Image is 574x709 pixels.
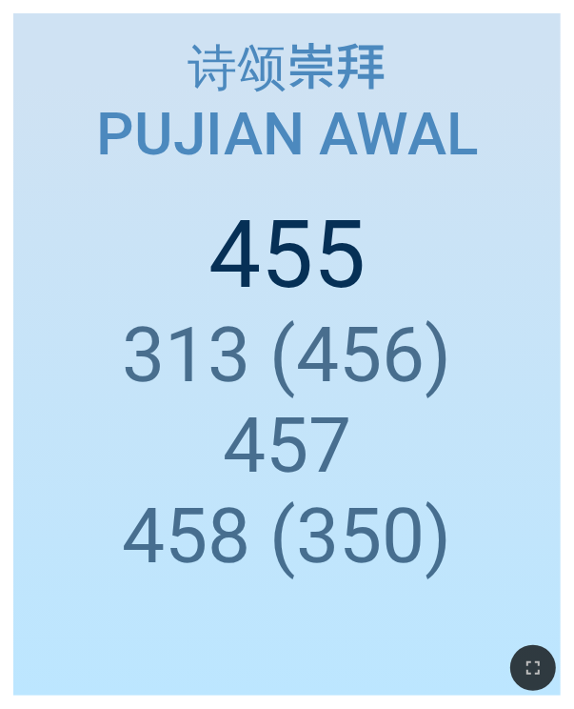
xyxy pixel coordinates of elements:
li: 455 [208,200,366,310]
li: 313 (456) [123,310,452,400]
span: Pujian Awal [96,99,478,169]
li: 457 [223,400,351,491]
span: 诗颂崇拜 [188,28,386,102]
li: 458 (350) [123,491,452,581]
